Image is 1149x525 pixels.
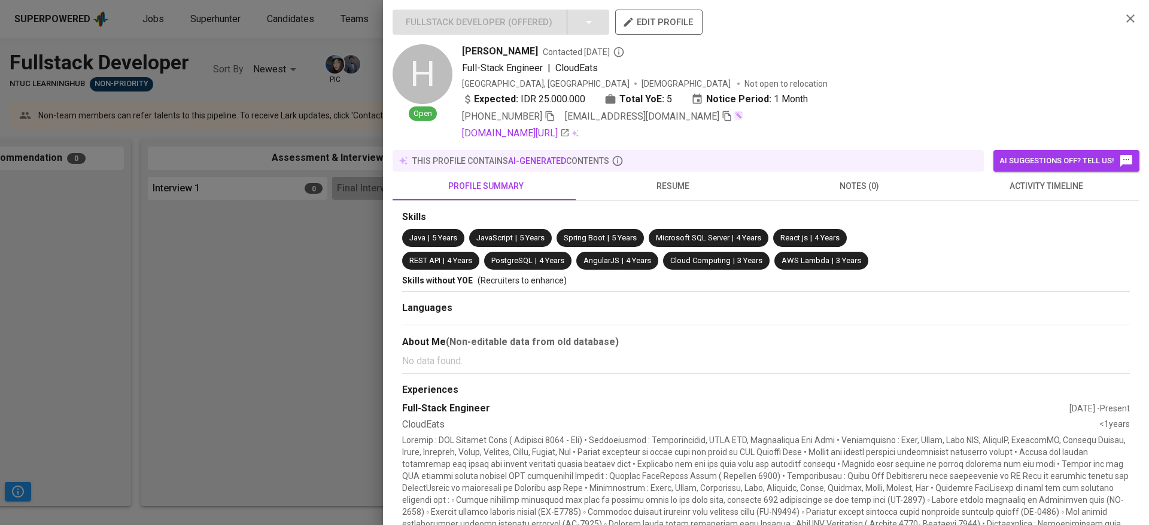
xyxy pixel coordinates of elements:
[462,78,630,90] div: [GEOGRAPHIC_DATA], [GEOGRAPHIC_DATA]
[402,354,1130,368] p: No data found.
[586,179,759,194] span: resume
[508,156,566,166] span: AI-generated
[782,256,829,265] span: AWS Lambda
[960,179,1132,194] span: activity timeline
[478,276,567,285] span: (Recruiters to enhance)
[999,154,1133,168] span: AI suggestions off? Tell us!
[706,92,771,106] b: Notice Period:
[626,256,651,265] span: 4 Years
[1069,402,1130,414] div: [DATE] - Present
[733,255,735,267] span: |
[836,256,861,265] span: 3 Years
[428,233,430,244] span: |
[736,233,761,242] span: 4 Years
[810,233,812,244] span: |
[462,126,570,141] a: [DOMAIN_NAME][URL]
[583,256,619,265] span: AngularJS
[667,92,672,106] span: 5
[615,17,703,26] a: edit profile
[1099,418,1130,432] div: <1 years
[539,256,564,265] span: 4 Years
[409,233,425,242] span: Java
[814,233,840,242] span: 4 Years
[993,150,1139,172] button: AI suggestions off? Tell us!
[409,256,440,265] span: REST API
[400,179,572,194] span: profile summary
[432,233,457,242] span: 5 Years
[642,78,732,90] span: [DEMOGRAPHIC_DATA]
[625,14,693,30] span: edit profile
[773,179,946,194] span: notes (0)
[409,108,437,120] span: Open
[519,233,545,242] span: 5 Years
[744,78,828,90] p: Not open to relocation
[543,46,625,58] span: Contacted [DATE]
[691,92,808,106] div: 1 Month
[476,233,513,242] span: JavaScript
[737,256,762,265] span: 3 Years
[402,301,1130,315] div: Languages
[515,233,517,244] span: |
[564,233,605,242] span: Spring Boot
[555,62,598,74] span: CloudEats
[565,111,719,122] span: [EMAIL_ADDRESS][DOMAIN_NAME]
[612,233,637,242] span: 5 Years
[462,44,538,59] span: [PERSON_NAME]
[402,335,1130,349] div: About Me
[656,233,729,242] span: Microsoft SQL Server
[780,233,808,242] span: React.js
[548,61,551,75] span: |
[619,92,664,106] b: Total YoE:
[462,92,585,106] div: IDR 25.000.000
[615,10,703,35] button: edit profile
[462,111,542,122] span: [PHONE_NUMBER]
[607,233,609,244] span: |
[402,276,473,285] span: Skills without YOE
[462,62,543,74] span: Full-Stack Engineer
[443,255,445,267] span: |
[447,256,472,265] span: 4 Years
[446,336,619,347] b: (Non-editable data from old database)
[622,255,624,267] span: |
[732,233,734,244] span: |
[734,111,743,120] img: magic_wand.svg
[402,402,1069,416] div: Full-Stack Engineer
[491,256,533,265] span: PostgreSQL
[393,44,452,104] div: H
[412,155,609,167] p: this profile contains contents
[402,210,1130,224] div: Skills
[832,255,834,267] span: |
[670,256,731,265] span: Cloud Computing
[535,255,537,267] span: |
[613,46,625,58] svg: By Batam recruiter
[402,418,1099,432] div: CloudEats
[402,383,1130,397] div: Experiences
[474,92,518,106] b: Expected:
